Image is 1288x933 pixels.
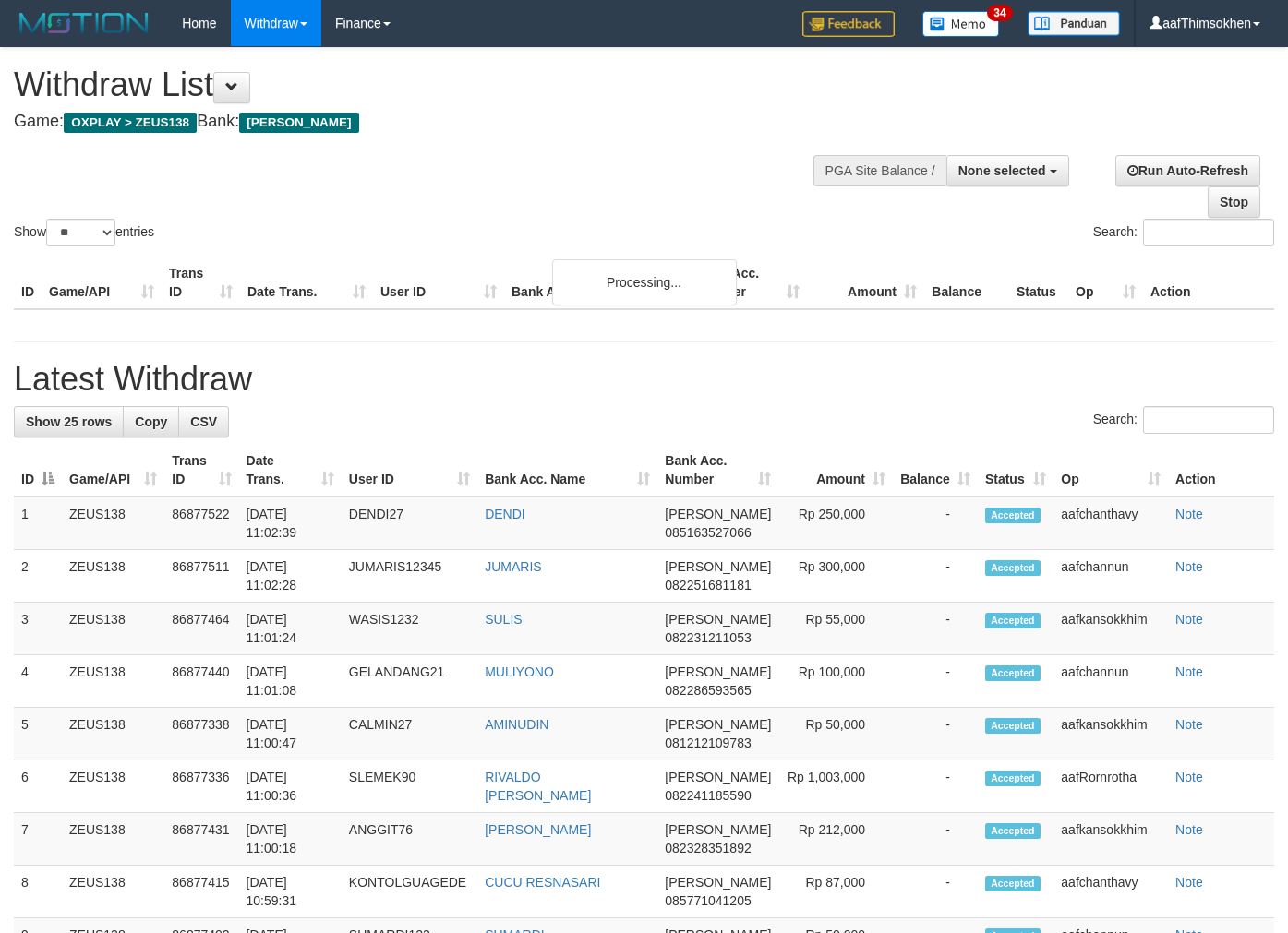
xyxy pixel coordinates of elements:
[62,813,164,866] td: ZEUS138
[46,219,115,246] select: Showentries
[1053,496,1168,550] td: aafchanthavy
[485,612,522,627] a: SULIS
[802,11,895,37] img: Feedback.jpg
[342,496,477,550] td: DENDI27
[342,550,477,603] td: JUMARIS12345
[14,444,62,496] th: ID: activate to sort column descending
[62,444,164,496] th: Game/API: activate to sort column ascending
[946,155,1069,186] button: None selected
[1028,11,1120,36] img: panduan.png
[690,257,807,309] th: Bank Acc. Number
[985,876,1041,891] span: Accepted
[62,866,164,918] td: ZEUS138
[239,866,342,918] td: [DATE] 10:59:31
[1175,664,1203,679] a: Note
[342,760,477,813] td: SLEMEK90
[64,113,197,133] span: OXPLAY > ZEUS138
[665,841,751,855] span: Copy 082328351892 to clipboard
[162,257,240,309] th: Trans ID
[1143,257,1274,309] th: Action
[485,664,554,679] a: MULIYONO
[14,113,840,131] h4: Game: Bank:
[164,760,238,813] td: 86877336
[778,444,893,496] th: Amount: activate to sort column ascending
[14,866,62,918] td: 8
[665,717,771,732] span: [PERSON_NAME]
[14,813,62,866] td: 7
[1053,444,1168,496] th: Op: activate to sort column ascending
[778,655,893,708] td: Rp 100,000
[14,9,154,37] img: MOTION_logo.png
[342,655,477,708] td: GELANDANG21
[135,414,167,429] span: Copy
[14,66,840,103] h1: Withdraw List
[164,550,238,603] td: 86877511
[485,770,591,803] a: RIVALDO [PERSON_NAME]
[778,708,893,760] td: Rp 50,000
[164,603,238,655] td: 86877464
[958,163,1046,178] span: None selected
[778,603,893,655] td: Rp 55,000
[893,655,978,708] td: -
[987,5,1012,21] span: 34
[893,550,978,603] td: -
[1068,257,1143,309] th: Op
[1053,550,1168,603] td: aafchannun
[1093,219,1274,246] label: Search:
[985,613,1041,628] span: Accepted
[14,655,62,708] td: 4
[342,603,477,655] td: WASIS1232
[164,866,238,918] td: 86877415
[1053,655,1168,708] td: aafchannun
[778,760,893,813] td: Rp 1,003,000
[665,612,771,627] span: [PERSON_NAME]
[657,444,778,496] th: Bank Acc. Number: activate to sort column ascending
[1175,822,1203,837] a: Note
[26,414,112,429] span: Show 25 rows
[1093,406,1274,434] label: Search:
[485,507,525,521] a: DENDI
[123,406,179,437] a: Copy
[893,603,978,655] td: -
[1143,219,1274,246] input: Search:
[665,893,751,908] span: Copy 085771041205 to clipboard
[665,559,771,574] span: [PERSON_NAME]
[1053,603,1168,655] td: aafkansokkhim
[239,603,342,655] td: [DATE] 11:01:24
[665,578,751,592] span: Copy 082251681181 to clipboard
[342,866,477,918] td: KONTOLGUAGEDE
[1115,155,1260,186] a: Run Auto-Refresh
[1053,813,1168,866] td: aafkansokkhim
[62,603,164,655] td: ZEUS138
[665,822,771,837] span: [PERSON_NAME]
[1175,717,1203,732] a: Note
[665,630,751,645] span: Copy 082231211053 to clipboard
[1175,612,1203,627] a: Note
[1175,770,1203,784] a: Note
[1175,559,1203,574] a: Note
[14,496,62,550] td: 1
[239,113,358,133] span: [PERSON_NAME]
[477,444,657,496] th: Bank Acc. Name: activate to sort column ascending
[240,257,373,309] th: Date Trans.
[807,257,924,309] th: Amount
[164,496,238,550] td: 86877522
[893,444,978,496] th: Balance: activate to sort column ascending
[778,496,893,550] td: Rp 250,000
[978,444,1053,496] th: Status: activate to sort column ascending
[778,866,893,918] td: Rp 87,000
[342,708,477,760] td: CALMIN27
[665,875,771,890] span: [PERSON_NAME]
[778,550,893,603] td: Rp 300,000
[190,414,217,429] span: CSV
[985,823,1041,839] span: Accepted
[14,219,154,246] label: Show entries
[164,813,238,866] td: 86877431
[178,406,229,437] a: CSV
[342,813,477,866] td: ANGGIT76
[1168,444,1274,496] th: Action
[239,760,342,813] td: [DATE] 11:00:36
[239,708,342,760] td: [DATE] 11:00:47
[485,717,548,732] a: AMINUDIN
[985,718,1041,734] span: Accepted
